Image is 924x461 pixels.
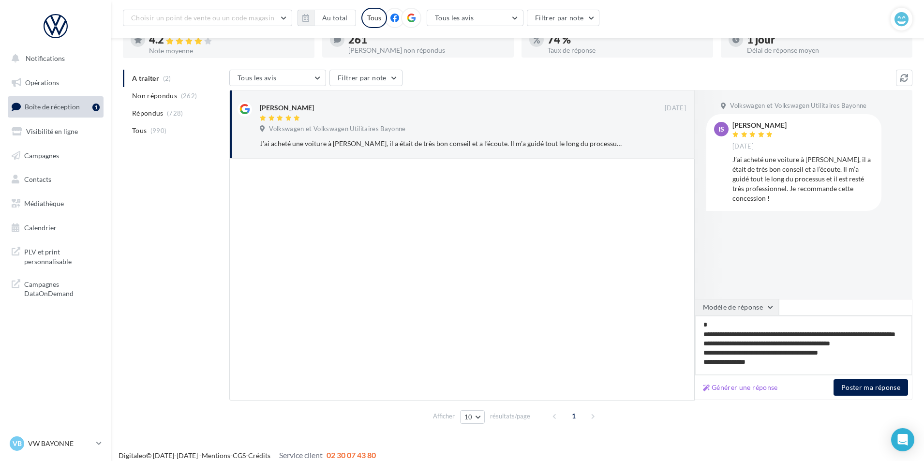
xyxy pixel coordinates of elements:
button: Notifications [6,48,102,69]
span: Volkswagen et Volkswagen Utilitaires Bayonne [730,102,866,110]
span: Visibilité en ligne [26,127,78,135]
span: Afficher [433,412,455,421]
span: Tous les avis [435,14,474,22]
div: Taux de réponse [548,47,705,54]
a: Digitaleo [119,451,146,460]
button: Au total [298,10,356,26]
a: Médiathèque [6,193,105,214]
button: Tous les avis [229,70,326,86]
button: Modèle de réponse [695,299,779,315]
div: J’ai acheté une voiture à [PERSON_NAME], il a était de très bon conseil et a l’écoute. Il m’a gui... [732,155,874,203]
span: Médiathèque [24,199,64,208]
button: 10 [460,410,485,424]
a: Campagnes DataOnDemand [6,274,105,302]
span: [DATE] [665,104,686,113]
button: Au total [314,10,356,26]
span: Service client [279,450,323,460]
button: Générer une réponse [699,382,782,393]
button: Poster ma réponse [834,379,908,396]
span: Campagnes [24,151,59,159]
div: 1 [92,104,100,111]
div: [PERSON_NAME] non répondus [348,47,506,54]
span: Contacts [24,175,51,183]
a: Mentions [202,451,230,460]
span: is [718,124,724,134]
span: résultats/page [490,412,530,421]
button: Filtrer par note [329,70,402,86]
span: 02 30 07 43 80 [327,450,376,460]
div: 74 % [548,34,705,45]
span: 1 [566,408,581,424]
span: Notifications [26,54,65,62]
button: Choisir un point de vente ou un code magasin [123,10,292,26]
a: Crédits [248,451,270,460]
a: Visibilité en ligne [6,121,105,142]
button: Tous les avis [427,10,523,26]
a: Campagnes [6,146,105,166]
div: 4.2 [149,34,307,45]
span: Choisir un point de vente ou un code magasin [131,14,274,22]
span: Tous les avis [238,74,277,82]
a: Contacts [6,169,105,190]
span: Calendrier [24,223,57,232]
span: Opérations [25,78,59,87]
span: (262) [181,92,197,100]
span: Répondus [132,108,164,118]
p: VW BAYONNE [28,439,92,448]
a: Boîte de réception1 [6,96,105,117]
span: 10 [464,413,473,421]
a: CGS [233,451,246,460]
div: [PERSON_NAME] [732,122,787,129]
a: PLV et print personnalisable [6,241,105,270]
span: Non répondus [132,91,177,101]
span: Campagnes DataOnDemand [24,278,100,298]
div: Open Intercom Messenger [891,428,914,451]
div: Tous [361,8,387,28]
span: © [DATE]-[DATE] - - - [119,451,376,460]
button: Filtrer par note [527,10,600,26]
div: Délai de réponse moyen [747,47,905,54]
a: VB VW BAYONNE [8,434,104,453]
div: 1 jour [747,34,905,45]
span: PLV et print personnalisable [24,245,100,266]
span: Volkswagen et Volkswagen Utilitaires Bayonne [269,125,405,134]
span: [DATE] [732,142,754,151]
span: (990) [150,127,167,134]
a: Calendrier [6,218,105,238]
div: [PERSON_NAME] [260,103,314,113]
div: J’ai acheté une voiture à [PERSON_NAME], il a était de très bon conseil et a l’écoute. Il m’a gui... [260,139,623,149]
div: 261 [348,34,506,45]
a: Opérations [6,73,105,93]
div: Note moyenne [149,47,307,54]
span: Tous [132,126,147,135]
span: (728) [167,109,183,117]
span: VB [13,439,22,448]
span: Boîte de réception [25,103,80,111]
